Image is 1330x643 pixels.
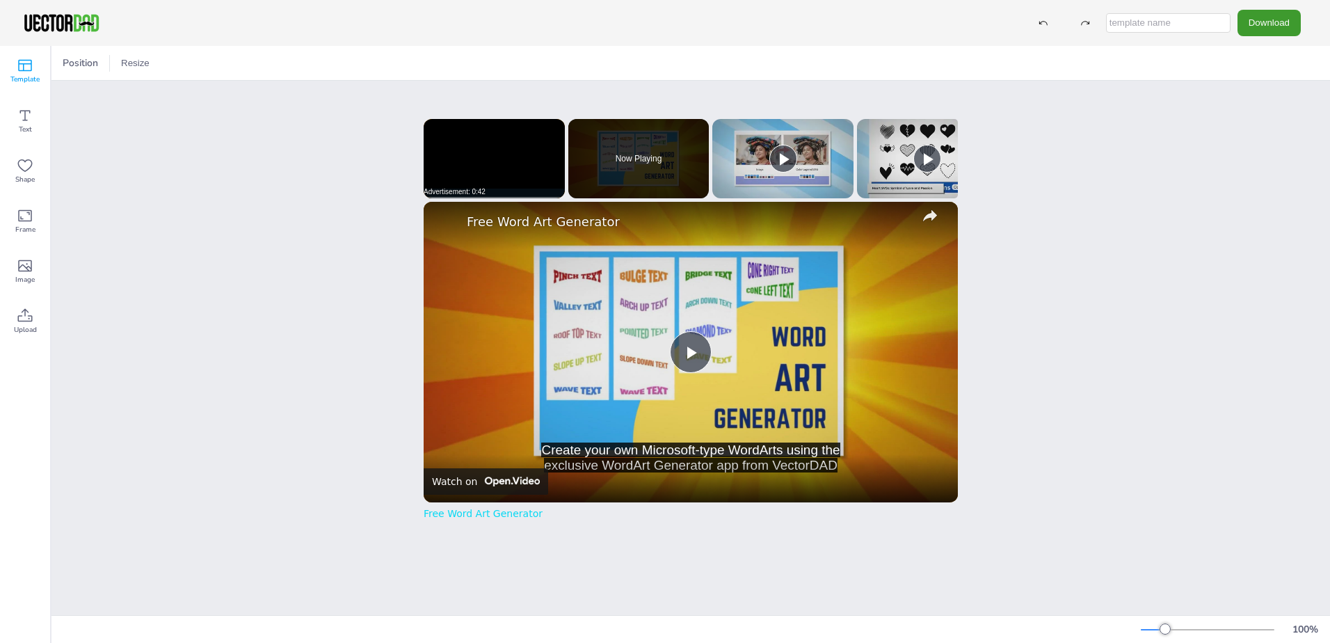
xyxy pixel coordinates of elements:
button: Play [424,169,453,198]
div: Watch on [432,476,477,487]
div: Video Player [424,119,565,198]
img: VectorDad-1.png [22,13,101,33]
button: Resize [115,52,155,74]
span: Template [10,74,40,85]
button: Play [769,145,797,173]
img: Video channel logo [480,477,539,486]
button: Unmute [453,169,482,198]
button: Fullscreen [536,169,565,198]
button: Play [913,145,941,173]
span: Shape [15,174,35,185]
button: share [918,203,943,228]
span: Upload [14,324,37,335]
a: channel logo [432,210,460,238]
span: Now Playing [616,154,662,163]
div: 100 % [1288,623,1322,636]
span: Frame [15,224,35,235]
span: Text [19,124,32,135]
button: Download [1237,10,1301,35]
a: Watch on Open.Video [424,468,548,495]
a: Free Word Art Generator [467,214,911,229]
button: Play Video [670,331,712,373]
a: Free Word Art Generator [424,508,543,519]
input: template name [1106,13,1231,33]
span: Image [15,274,35,285]
div: Video Player [424,202,958,502]
span: Position [60,56,101,70]
iframe: Advertisement [424,119,565,198]
div: Advertisement: 0:42 [424,189,565,196]
img: video of: Free Word Art Generator [424,202,958,502]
